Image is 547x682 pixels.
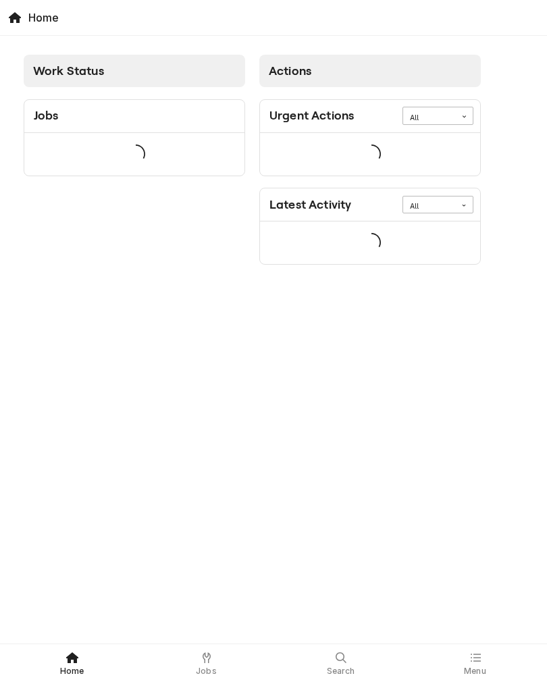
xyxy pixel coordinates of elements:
[269,64,311,78] span: Actions
[409,647,542,679] a: Menu
[17,48,253,272] div: Card Column: Work Status
[402,107,473,124] div: Card Data Filter Control
[274,647,407,679] a: Search
[260,133,480,176] div: Card Data
[140,647,273,679] a: Jobs
[196,666,217,677] span: Jobs
[269,196,351,214] div: Card Title
[259,188,481,265] div: Card: Latest Activity
[24,133,244,176] div: Card Data
[260,221,480,264] div: Card Data
[260,100,480,133] div: Card Header
[259,99,481,176] div: Card: Urgent Actions
[60,666,84,677] span: Home
[259,87,481,265] div: Card Column Content
[269,107,354,125] div: Card Title
[402,196,473,213] div: Card Data Filter Control
[24,99,245,176] div: Card: Jobs
[464,666,486,677] span: Menu
[33,64,104,78] span: Work Status
[410,201,449,212] div: All
[260,188,480,221] div: Card Header
[24,55,245,87] div: Card Column Header
[5,647,138,679] a: Home
[259,55,481,87] div: Card Column Header
[24,87,245,229] div: Card Column Content
[24,100,244,133] div: Card Header
[34,107,59,125] div: Card Title
[253,48,488,272] div: Card Column: Actions
[327,666,355,677] span: Search
[362,140,381,168] span: Loading...
[410,113,449,124] div: All
[126,140,145,168] span: Loading...
[362,229,381,257] span: Loading...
